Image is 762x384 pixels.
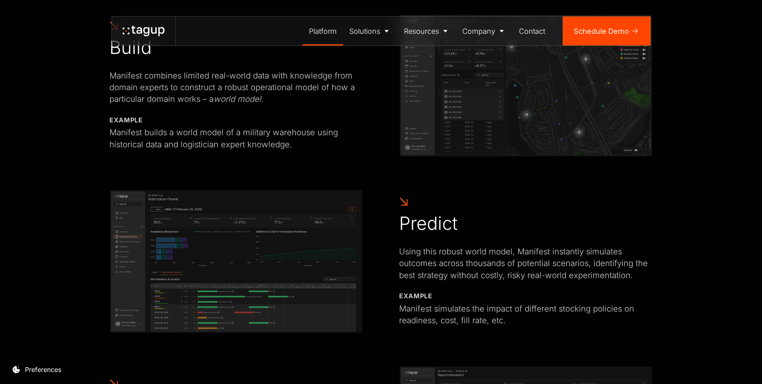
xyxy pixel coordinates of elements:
a: Resources [397,17,456,45]
a: Platform [303,17,343,45]
div: Solutions [349,26,380,37]
div: Manifest simulates the impact of different stocking policies on readiness, cost, fill rate, etc. [399,303,653,326]
div: Platform [309,26,337,37]
div: Company [462,26,495,37]
div: Resources [404,26,439,37]
div: Manifest combines limited real-world data with knowledge from domain experts to construct a robus... [109,70,363,105]
div: Predict [399,212,457,235]
div: Example [109,116,143,125]
div: Using this robust world model, Manifest instantly simulates outcomes across thousands of potentia... [399,246,653,281]
div: Manifest builds a world model of a military warehouse using historical data and logistician exper... [109,126,363,150]
div: Build [109,36,152,59]
div: Example [399,292,432,301]
div: Preferences [25,365,61,374]
a: Company [456,17,513,45]
a: Contact [513,17,552,45]
div: Contact [519,26,545,37]
em: world model [214,94,261,104]
a: Solutions [343,17,398,45]
div: Schedule Demo [574,26,629,37]
a: Schedule Demo [563,17,651,45]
